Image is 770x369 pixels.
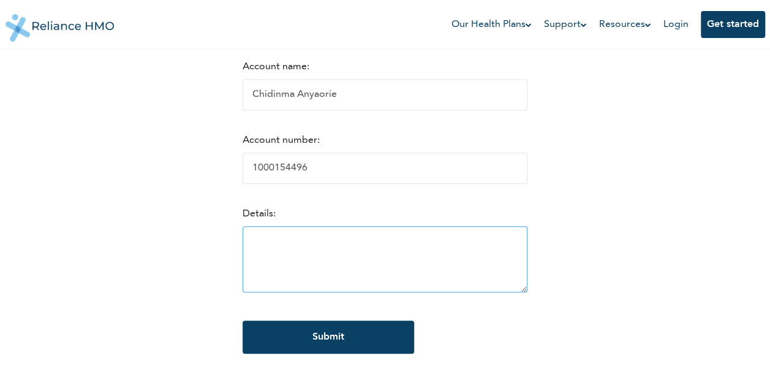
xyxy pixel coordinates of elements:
a: Our Health Plans [451,17,532,32]
label: Account name: [243,62,309,72]
img: Reliance HMO's Logo [6,5,115,42]
label: Account number: [243,135,320,145]
button: Get started [701,11,765,38]
label: Details: [243,209,276,219]
a: Login [663,20,689,29]
a: Support [544,17,587,32]
a: Resources [599,17,651,32]
input: Submit [243,321,414,354]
